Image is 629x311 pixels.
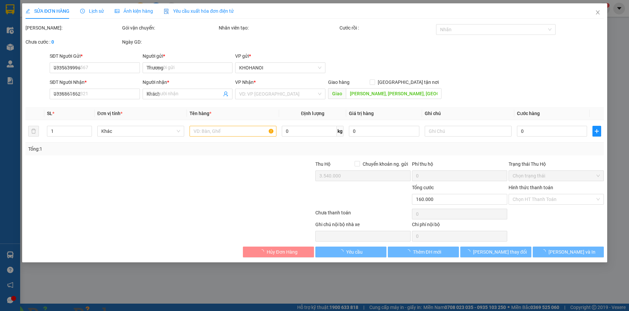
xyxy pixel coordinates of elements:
[47,111,52,116] span: SL
[51,39,54,45] b: 0
[460,247,531,257] button: [PERSON_NAME] thay đổi
[97,111,122,116] span: Đơn vị tính
[266,248,297,256] span: Hủy Đơn Hàng
[422,107,514,120] th: Ghi chú
[25,24,121,32] div: [PERSON_NAME]:
[465,249,473,254] span: loading
[80,8,104,14] span: Lịch sử
[219,24,338,32] div: Nhân viên tạo:
[339,249,346,254] span: loading
[387,247,459,257] button: Thêm ĐH mới
[315,247,386,257] button: Yêu cầu
[50,79,140,86] div: SĐT Người Nhận
[337,126,344,137] span: kg
[235,52,325,60] div: VP gửi
[508,185,553,190] label: Hình thức thanh toán
[473,248,526,256] span: [PERSON_NAME] thay đổi
[235,80,254,85] span: VP Nhận
[164,8,234,14] span: Yêu cầu xuất hóa đơn điện tử
[412,221,507,231] div: Chi phí nội bộ
[164,9,169,14] img: icon
[142,52,232,60] div: Người gửi
[595,10,600,15] span: close
[346,88,441,99] input: Dọc đường
[122,24,217,32] div: Gói vận chuyển:
[328,88,346,99] span: Giao
[243,247,314,257] button: Hủy Đơn Hàng
[592,126,601,137] button: plus
[588,3,607,22] button: Close
[508,160,604,168] div: Trạng thái Thu Hộ
[413,248,441,256] span: Thêm ĐH mới
[424,126,511,137] input: Ghi Chú
[315,161,330,167] span: Thu Hộ
[115,9,119,13] span: picture
[25,9,30,13] span: edit
[548,248,595,256] span: [PERSON_NAME] và In
[223,91,228,97] span: user-add
[541,249,548,254] span: loading
[328,80,349,85] span: Giao hàng
[315,209,411,221] div: Chưa thanh toán
[339,24,434,32] div: Cước rồi :
[122,38,217,46] div: Ngày GD:
[28,126,39,137] button: delete
[25,38,121,46] div: Chưa cước :
[405,249,413,254] span: loading
[115,8,153,14] span: Ảnh kiện hàng
[259,249,266,254] span: loading
[512,171,599,181] span: Chọn trạng thái
[315,221,410,231] div: Ghi chú nội bộ nhà xe
[517,111,539,116] span: Cước hàng
[239,63,321,73] span: KHOHANOI
[349,111,374,116] span: Giá trị hàng
[190,126,276,137] input: VD: Bàn, Ghế
[532,247,604,257] button: [PERSON_NAME] và In
[360,160,410,168] span: Chuyển khoản ng. gửi
[412,160,507,170] div: Phí thu hộ
[25,8,69,14] span: SỬA ĐƠN HÀNG
[142,79,232,86] div: Người nhận
[101,126,180,136] span: Khác
[50,52,140,60] div: SĐT Người Gửi
[412,185,433,190] span: Tổng cước
[375,79,441,86] span: [GEOGRAPHIC_DATA] tận nơi
[190,111,211,116] span: Tên hàng
[593,128,601,134] span: plus
[301,111,324,116] span: Định lượng
[28,145,243,153] div: Tổng: 1
[80,9,85,13] span: clock-circle
[346,248,363,256] span: Yêu cầu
